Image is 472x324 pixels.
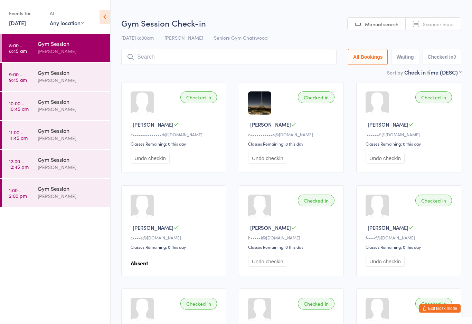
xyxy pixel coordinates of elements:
[365,21,398,28] span: Manual search
[50,8,84,19] div: At
[121,34,154,41] span: [DATE] 8:00am
[2,121,110,149] a: 11:00 -11:45 amGym Session[PERSON_NAME]
[366,141,454,147] div: Classes Remaining: 0 this day
[404,68,461,76] div: Check in time (DESC)
[423,21,454,28] span: Scanner input
[214,34,268,41] span: Seniors Gym Chatswood
[9,42,27,53] time: 8:00 - 8:45 am
[131,235,219,240] div: c••••s@[DOMAIN_NAME]
[415,91,452,103] div: Checked in
[131,141,219,147] div: Classes Remaining: 0 this day
[368,121,408,128] span: [PERSON_NAME]
[38,105,104,113] div: [PERSON_NAME]
[164,34,203,41] span: [PERSON_NAME]
[366,244,454,250] div: Classes Remaining: 0 this day
[38,76,104,84] div: [PERSON_NAME]
[38,69,104,76] div: Gym Session
[250,121,291,128] span: [PERSON_NAME]
[133,224,173,231] span: [PERSON_NAME]
[391,49,419,65] button: Waiting
[131,244,219,250] div: Classes Remaining: 0 this day
[9,8,43,19] div: Events for
[38,40,104,47] div: Gym Session
[50,19,84,27] div: Any location
[248,153,287,164] button: Undo checkin
[366,256,405,267] button: Undo checkin
[2,34,110,62] a: 8:00 -8:45 amGym Session[PERSON_NAME]
[250,224,291,231] span: [PERSON_NAME]
[38,185,104,192] div: Gym Session
[38,98,104,105] div: Gym Session
[2,150,110,178] a: 12:00 -12:45 pmGym Session[PERSON_NAME]
[2,63,110,91] a: 9:00 -9:45 amGym Session[PERSON_NAME]
[38,47,104,55] div: [PERSON_NAME]
[368,224,408,231] span: [PERSON_NAME]
[38,127,104,134] div: Gym Session
[298,298,334,310] div: Checked in
[248,91,271,115] img: image1751607100.png
[2,92,110,120] a: 10:00 -10:45 amGym Session[PERSON_NAME]
[419,304,461,313] button: Exit kiosk mode
[248,244,337,250] div: Classes Remaining: 0 this day
[366,235,454,240] div: f••••f@[DOMAIN_NAME]
[366,153,405,164] button: Undo checkin
[348,49,388,65] button: All Bookings
[131,259,148,267] strong: Absent
[38,163,104,171] div: [PERSON_NAME]
[248,131,337,137] div: c•••••••••••s@[DOMAIN_NAME]
[180,298,217,310] div: Checked in
[298,195,334,206] div: Checked in
[38,156,104,163] div: Gym Session
[121,49,337,65] input: Search
[131,153,170,164] button: Undo checkin
[9,158,29,169] time: 12:00 - 12:45 pm
[423,49,462,65] button: Checked in9
[248,141,337,147] div: Classes Remaining: 0 this day
[248,235,337,240] div: h•••••l@[DOMAIN_NAME]
[38,134,104,142] div: [PERSON_NAME]
[415,298,452,310] div: Checked in
[366,131,454,137] div: l••••••5@[DOMAIN_NAME]
[9,187,27,198] time: 1:00 - 2:00 pm
[453,54,456,60] div: 9
[248,256,287,267] button: Undo checkin
[131,131,219,137] div: c••••••••••••••d@[DOMAIN_NAME]
[298,91,334,103] div: Checked in
[180,91,217,103] div: Checked in
[38,192,104,200] div: [PERSON_NAME]
[133,121,173,128] span: [PERSON_NAME]
[9,100,29,111] time: 10:00 - 10:45 am
[415,195,452,206] div: Checked in
[387,69,403,76] label: Sort by
[2,179,110,207] a: 1:00 -2:00 pmGym Session[PERSON_NAME]
[9,19,26,27] a: [DATE]
[9,129,28,140] time: 11:00 - 11:45 am
[121,17,461,29] h2: Gym Session Check-in
[9,71,27,82] time: 9:00 - 9:45 am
